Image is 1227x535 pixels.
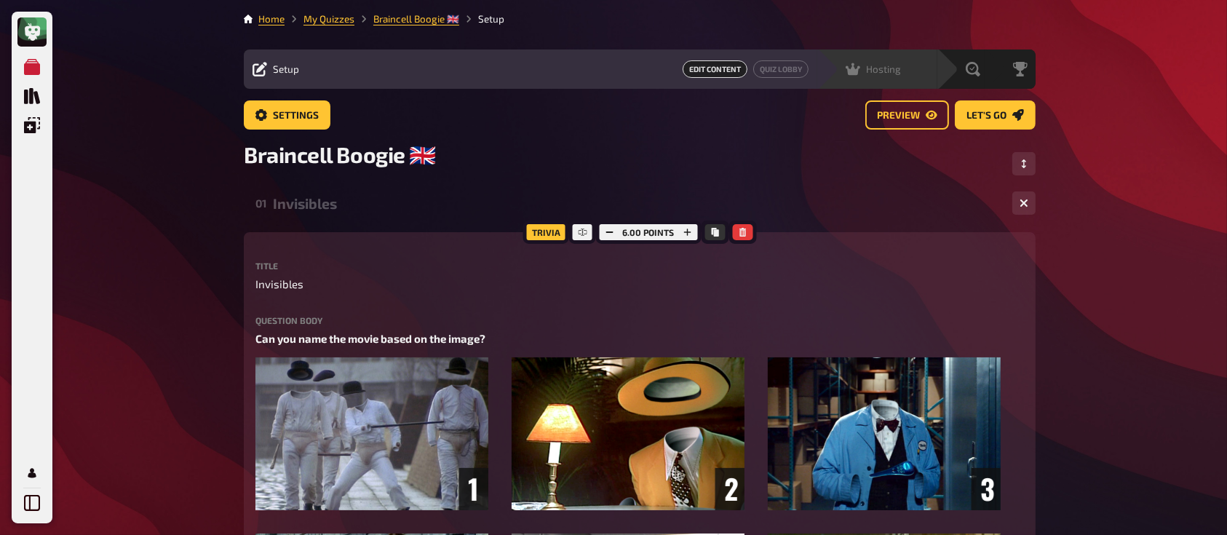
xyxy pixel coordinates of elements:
[273,111,319,121] span: Settings
[966,111,1006,121] span: Let's go
[373,13,459,25] a: Braincell Boogie 🇬🇧​
[523,221,569,244] div: Trivia
[704,224,725,240] button: Copy
[255,276,303,293] span: Invisibles
[255,316,1024,325] label: Question body
[17,111,47,140] a: Overlays
[17,459,47,488] a: Profile
[244,141,436,168] span: Braincell Boogie 🇬🇧​
[1012,152,1036,175] button: Change Order
[258,12,285,26] li: Home
[955,100,1036,130] button: Let's go
[354,12,459,26] li: Braincell Boogie 🇬🇧​
[273,63,299,75] span: Setup
[258,13,285,25] a: Home
[865,100,949,130] button: Preview
[255,332,485,345] span: Can you name the movie based on the image?
[255,197,267,210] div: 01
[877,111,920,121] span: Preview
[303,13,354,25] a: My Quizzes
[17,52,47,82] a: My Quizzes
[683,60,747,78] a: Edit Content
[753,60,809,78] button: Quiz Lobby
[866,63,901,75] span: Hosting
[255,261,1024,270] label: Title
[285,12,354,26] li: My Quizzes
[595,221,701,244] div: 6.00 points
[273,195,1001,212] div: Invisibles
[244,100,330,130] button: Settings
[459,12,504,26] li: Setup
[17,82,47,111] a: Quiz Library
